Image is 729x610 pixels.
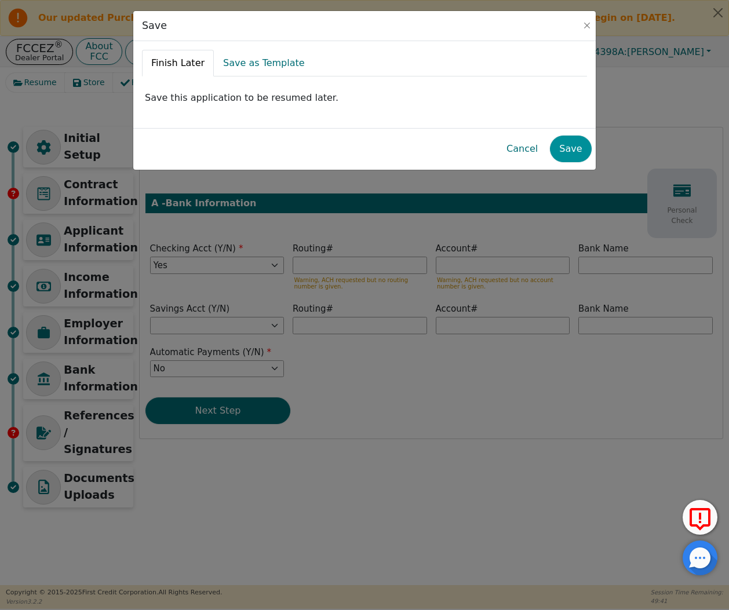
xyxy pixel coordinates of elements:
[497,136,547,162] button: Cancel
[683,500,717,535] button: Report Error to FCC
[142,50,214,76] a: Finish Later
[550,136,591,162] button: Save
[145,91,584,105] p: Save this application to be resumed later.
[214,50,314,76] a: Save as Template
[142,20,167,32] h3: Save
[581,20,593,31] button: Close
